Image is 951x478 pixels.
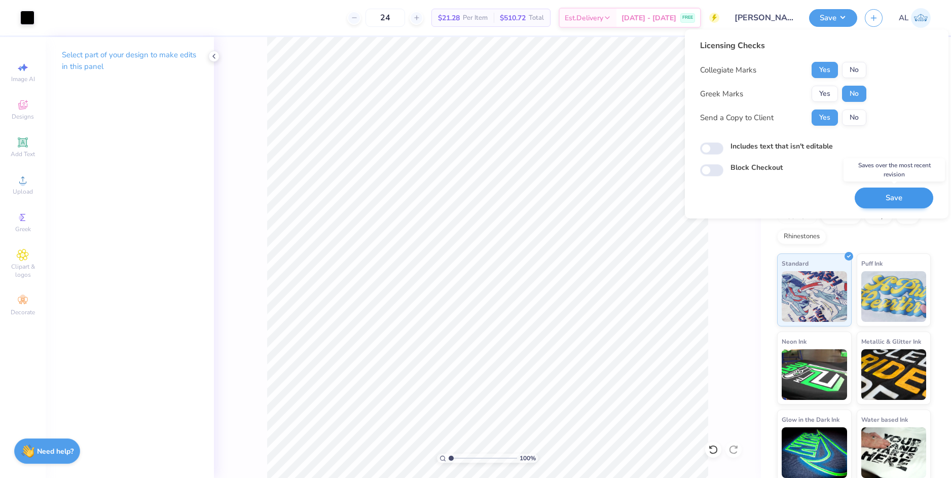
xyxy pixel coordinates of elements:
div: Greek Marks [700,88,743,100]
div: Collegiate Marks [700,64,756,76]
span: Puff Ink [861,258,883,269]
span: Metallic & Glitter Ink [861,336,921,347]
button: Save [809,9,857,27]
a: AL [899,8,931,28]
label: Includes text that isn't editable [730,141,833,152]
span: Upload [13,188,33,196]
button: Yes [812,109,838,126]
button: No [842,86,866,102]
button: Save [855,188,933,208]
span: Est. Delivery [565,13,603,23]
span: Decorate [11,308,35,316]
div: Send a Copy to Client [700,112,774,124]
span: Per Item [463,13,488,23]
span: Standard [782,258,809,269]
span: $510.72 [500,13,526,23]
div: Licensing Checks [700,40,866,52]
span: Clipart & logos [5,263,41,279]
label: Block Checkout [730,162,783,173]
p: Select part of your design to make edits in this panel [62,49,198,72]
span: $21.28 [438,13,460,23]
span: Designs [12,113,34,121]
span: Greek [15,225,31,233]
span: Neon Ink [782,336,807,347]
img: Metallic & Glitter Ink [861,349,927,400]
img: Alyzza Lydia Mae Sobrino [911,8,931,28]
span: [DATE] - [DATE] [621,13,676,23]
span: 100 % [520,454,536,463]
img: Glow in the Dark Ink [782,427,847,478]
span: Glow in the Dark Ink [782,414,839,425]
button: Yes [812,62,838,78]
span: Add Text [11,150,35,158]
div: Rhinestones [777,229,826,244]
span: Total [529,13,544,23]
img: Water based Ink [861,427,927,478]
strong: Need help? [37,447,74,456]
input: – – [365,9,405,27]
input: Untitled Design [727,8,801,28]
span: Water based Ink [861,414,908,425]
img: Neon Ink [782,349,847,400]
button: No [842,109,866,126]
button: Yes [812,86,838,102]
img: Puff Ink [861,271,927,322]
span: Image AI [11,75,35,83]
div: Saves over the most recent revision [844,158,945,181]
img: Standard [782,271,847,322]
span: AL [899,12,908,24]
button: No [842,62,866,78]
span: FREE [682,14,693,21]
